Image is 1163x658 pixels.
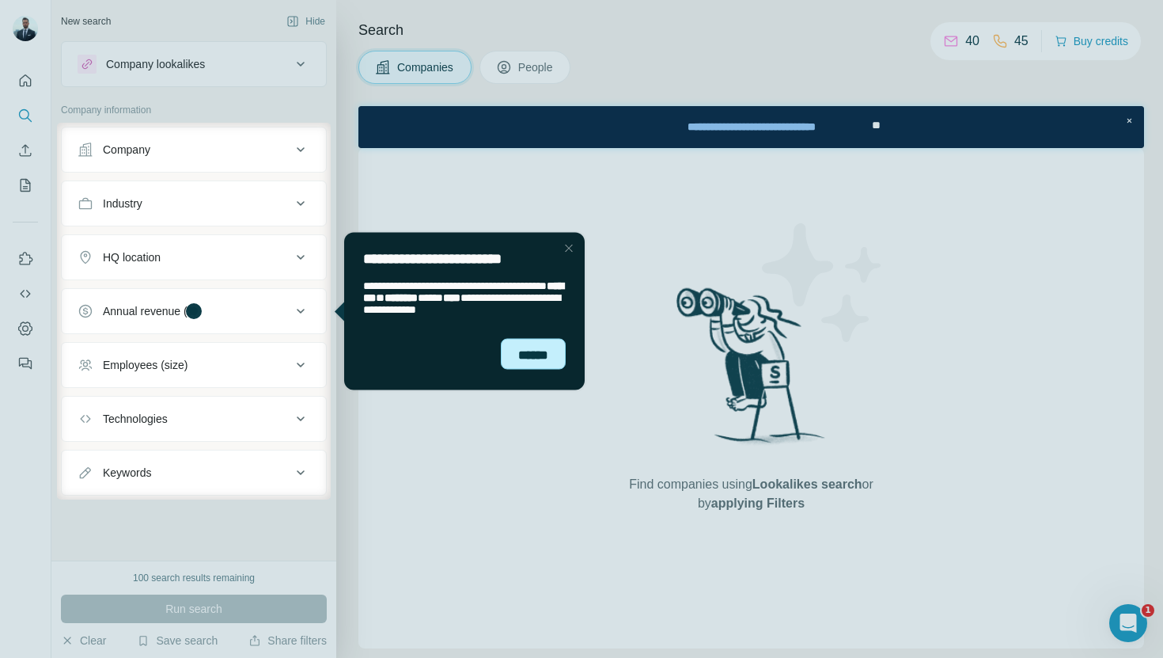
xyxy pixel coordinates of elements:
button: Industry [62,184,326,223]
div: Company [103,142,150,158]
div: Technologies [103,411,168,427]
div: Employees (size) [103,357,188,373]
button: Employees (size) [62,346,326,384]
div: Keywords [103,465,151,481]
div: Industry [103,196,142,211]
button: Technologies [62,400,326,438]
button: Keywords [62,454,326,492]
div: Annual revenue ($) [103,303,197,319]
div: Close Step [763,6,778,22]
button: Company [62,131,326,169]
div: Watch our October Product update [284,3,502,38]
div: HQ location [103,249,161,265]
button: HQ location [62,238,326,276]
iframe: Tooltip [331,230,588,394]
button: Annual revenue ($) [62,292,326,330]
